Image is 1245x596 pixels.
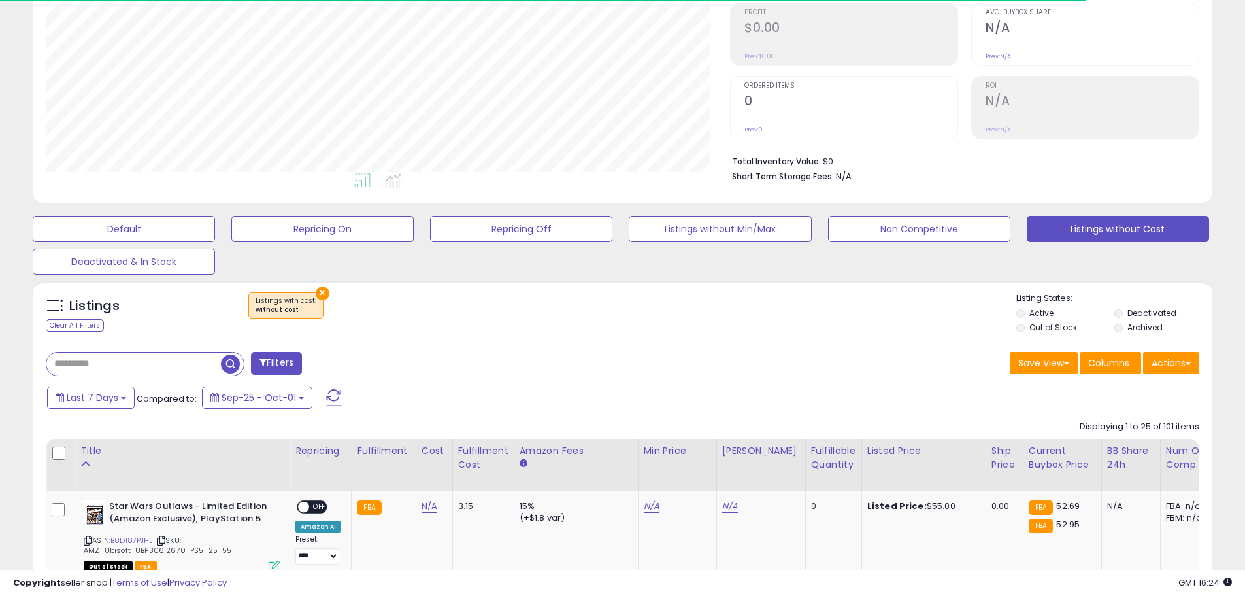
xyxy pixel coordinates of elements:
b: Star Wars Outlaws - Limited Edition (Amazon Exclusive), PlayStation 5 [109,500,268,528]
div: without cost [256,306,316,315]
div: 0 [811,500,852,512]
label: Archived [1127,322,1163,333]
div: Title [80,444,284,458]
div: Amazon Fees [520,444,633,458]
button: Save View [1010,352,1078,374]
span: Ordered Items [744,82,957,90]
label: Out of Stock [1029,322,1077,333]
div: Fulfillable Quantity [811,444,856,472]
div: Clear All Filters [46,319,104,332]
button: Default [33,216,215,242]
small: Prev: $0.00 [744,52,775,60]
li: $0 [732,152,1189,168]
span: Last 7 Days [67,391,118,404]
p: Listing States: [1016,292,1212,305]
a: Privacy Policy [169,576,227,589]
small: FBA [1029,500,1053,515]
button: Repricing Off [430,216,612,242]
button: Filters [251,352,302,375]
label: Active [1029,307,1054,319]
button: Listings without Cost [1027,216,1209,242]
div: Listed Price [867,444,980,458]
button: Actions [1143,352,1199,374]
span: ROI [986,82,1199,90]
button: × [316,287,329,300]
div: Num of Comp. [1166,444,1214,472]
div: N/A [1107,500,1150,512]
div: Ship Price [991,444,1018,472]
small: FBA [357,500,381,515]
span: 52.69 [1056,500,1080,512]
div: Displaying 1 to 25 of 101 items [1080,421,1199,433]
span: Listings with cost : [256,296,316,315]
small: Prev: N/A [986,126,1011,133]
div: Cost [422,444,447,458]
h2: $0.00 [744,20,957,38]
div: Amazon AI [295,521,341,533]
b: Total Inventory Value: [732,156,821,167]
div: (+$1.8 var) [520,512,628,524]
button: Listings without Min/Max [629,216,811,242]
a: B0D187PJHJ [110,535,153,546]
div: FBA: n/a [1166,500,1209,512]
div: 15% [520,500,628,512]
span: Profit [744,9,957,16]
h2: N/A [986,94,1199,111]
button: Repricing On [231,216,414,242]
span: Compared to: [137,393,197,405]
a: Terms of Use [112,576,167,589]
div: Min Price [644,444,711,458]
a: N/A [422,500,437,513]
div: Fulfillment [357,444,410,458]
span: OFF [309,502,330,513]
img: 41GfgLUpCiL._SL40_.jpg [84,500,106,527]
button: Last 7 Days [47,387,135,409]
b: Listed Price: [867,500,927,512]
div: FBM: n/a [1166,512,1209,524]
div: $55.00 [867,500,976,512]
h5: Listings [69,297,120,315]
div: Current Buybox Price [1029,444,1096,472]
div: ASIN: [84,500,280,570]
div: seller snap | | [13,577,227,589]
div: Fulfillment Cost [458,444,508,472]
div: Repricing [295,444,346,458]
div: 3.15 [458,500,504,512]
button: Sep-25 - Oct-01 [202,387,312,409]
div: BB Share 24h. [1107,444,1155,472]
h2: N/A [986,20,1199,38]
div: 0.00 [991,500,1013,512]
span: Avg. Buybox Share [986,9,1199,16]
span: N/A [836,170,852,183]
span: Sep-25 - Oct-01 [222,391,296,404]
a: N/A [644,500,659,513]
small: Prev: 0 [744,126,763,133]
button: Columns [1080,352,1141,374]
button: Deactivated & In Stock [33,249,215,275]
a: N/A [722,500,738,513]
label: Deactivated [1127,307,1176,319]
small: Amazon Fees. [520,458,527,470]
h2: 0 [744,94,957,111]
div: [PERSON_NAME] [722,444,800,458]
span: | SKU: AMZ_Ubisoft_UBP30612670_PS5_25_55 [84,535,232,555]
small: FBA [1029,519,1053,533]
button: Non Competitive [828,216,1010,242]
span: Columns [1088,357,1129,370]
small: Prev: N/A [986,52,1011,60]
strong: Copyright [13,576,61,589]
b: Short Term Storage Fees: [732,171,834,182]
span: 52.95 [1056,518,1080,531]
div: Preset: [295,535,341,565]
span: 2025-10-9 16:24 GMT [1178,576,1232,589]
